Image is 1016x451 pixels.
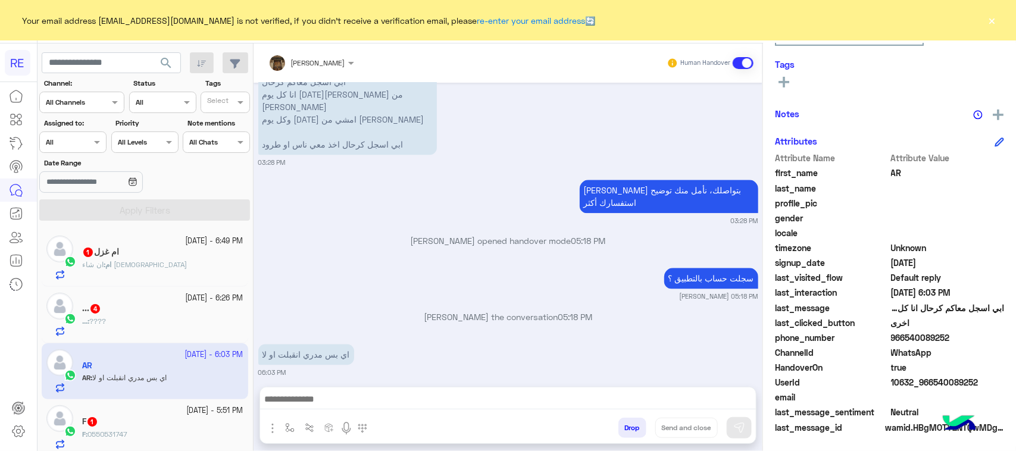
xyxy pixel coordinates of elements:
[891,152,1005,164] span: Attribute Value
[775,302,889,314] span: last_message
[82,247,119,257] h5: ام غزل
[775,317,889,329] span: last_clicked_button
[775,286,889,299] span: last_interaction
[82,317,89,325] b: :
[775,227,889,239] span: locale
[105,260,111,269] span: ام
[775,152,889,164] span: Attribute Name
[280,418,300,437] button: select flow
[186,236,243,247] small: [DATE] - 6:49 PM
[891,406,1005,418] span: 0
[258,71,437,155] p: 3/10/2025, 3:28 PM
[775,108,799,119] h6: Notes
[205,78,249,89] label: Tags
[90,304,100,314] span: 4
[891,242,1005,254] span: Unknown
[775,376,889,389] span: UserId
[186,293,243,304] small: [DATE] - 6:26 PM
[775,197,889,209] span: profile_pic
[775,346,889,359] span: ChannelId
[891,271,1005,284] span: Default reply
[46,293,73,320] img: defaultAdmin.png
[775,256,889,269] span: signup_date
[39,199,250,221] button: Apply Filters
[775,59,1004,70] h6: Tags
[89,317,106,325] span: ????
[82,416,98,427] h5: F
[775,391,889,403] span: email
[775,136,817,146] h6: Attributes
[152,52,181,78] button: search
[305,423,314,433] img: Trigger scenario
[891,302,1005,314] span: ابي اسجل معاكم كرحال انا كل يوم خميس امشي من الرياض للقصيم وكل يوم سبت امشي من القصيم الرياض ابي ...
[300,418,320,437] button: Trigger scenario
[87,417,97,427] span: 1
[891,376,1005,389] span: 10632_966540089252
[44,118,105,129] label: Assigned to:
[82,430,87,439] b: :
[733,422,745,434] img: send message
[993,109,1004,120] img: add
[5,50,30,76] div: RE
[939,403,980,445] img: hulul-logo.png
[82,430,86,439] span: F
[558,312,592,322] span: 05:18 PM
[618,418,646,438] button: Drop
[775,271,889,284] span: last_visited_flow
[115,118,177,129] label: Priority
[46,236,73,262] img: defaultAdmin.png
[891,167,1005,179] span: AR
[664,268,758,289] p: 3/10/2025, 5:18 PM
[891,212,1005,224] span: null
[775,331,889,344] span: phone_number
[986,14,998,26] button: ×
[82,317,87,325] span: ...
[64,256,76,268] img: WhatsApp
[44,158,177,168] label: Date Range
[680,292,758,301] small: [PERSON_NAME] 05:18 PM
[891,331,1005,344] span: 966540089252
[775,361,889,374] span: HandoverOn
[775,406,889,418] span: last_message_sentiment
[258,158,286,167] small: 03:28 PM
[87,430,127,439] span: 0550531747
[159,56,173,70] span: search
[83,248,93,257] span: 1
[187,118,249,129] label: Note mentions
[265,421,280,436] img: send attachment
[885,421,1004,434] span: wamid.HBgMOTY2NTQwMDg5MjUyFQIAEhgUM0E3NDYyRUMzNjQ3QUZCRjdFQUUA
[187,405,243,416] small: [DATE] - 5:51 PM
[64,313,76,325] img: WhatsApp
[258,311,758,323] p: [PERSON_NAME] the conversation
[477,15,586,26] a: re-enter your email address
[775,421,883,434] span: last_message_id
[580,180,758,213] p: 3/10/2025, 3:28 PM
[358,424,367,433] img: make a call
[891,286,1005,299] span: 2025-10-03T15:03:07.5812494Z
[891,391,1005,403] span: null
[320,418,339,437] button: create order
[46,405,73,432] img: defaultAdmin.png
[891,361,1005,374] span: true
[285,423,295,433] img: select flow
[891,317,1005,329] span: اخرى
[891,256,1005,269] span: 2025-10-03T12:26:35.105Z
[64,425,76,437] img: WhatsApp
[571,236,606,246] span: 05:18 PM
[258,344,354,365] p: 3/10/2025, 6:03 PM
[775,182,889,195] span: last_name
[973,110,983,120] img: notes
[82,260,187,269] span: ان شاء الله
[82,303,101,314] h5: ...
[775,242,889,254] span: timezone
[258,234,758,247] p: [PERSON_NAME] opened handover mode
[655,418,718,438] button: Send and close
[133,78,195,89] label: Status
[775,212,889,224] span: gender
[44,78,123,89] label: Channel:
[775,167,889,179] span: first_name
[291,58,345,67] span: [PERSON_NAME]
[731,216,758,225] small: 03:28 PM
[891,346,1005,359] span: 2
[104,260,111,269] b: :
